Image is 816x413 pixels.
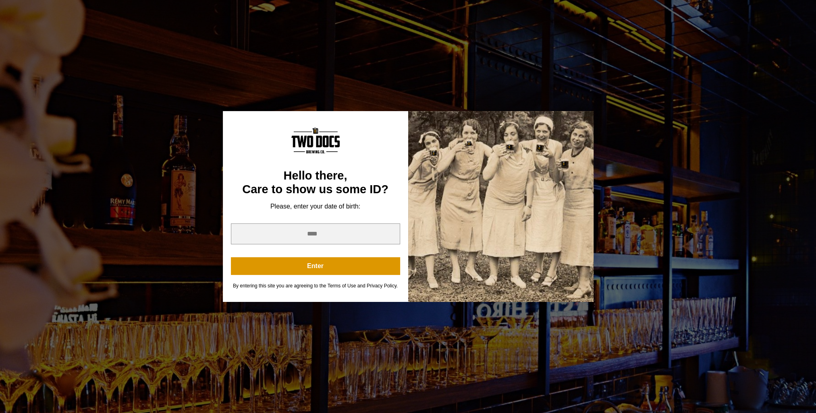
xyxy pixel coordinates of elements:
div: Hello there, Care to show us some ID? [231,169,400,196]
div: Please, enter your date of birth: [231,202,400,211]
input: year [231,223,400,244]
img: Content Logo [291,127,340,153]
div: By entering this site you are agreeing to the Terms of Use and Privacy Policy. [231,283,400,289]
button: Enter [231,257,400,275]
